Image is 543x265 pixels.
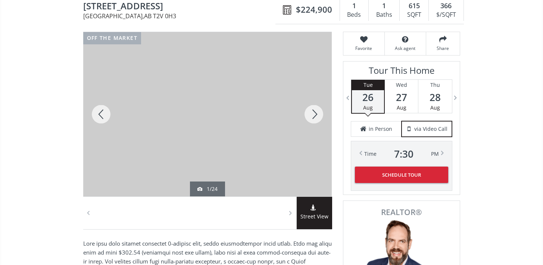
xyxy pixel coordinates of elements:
[83,32,141,44] div: off the market
[414,125,447,133] span: via Video Call
[372,1,396,11] div: 1
[394,149,414,159] span: 7 : 30
[433,1,459,11] div: 366
[351,65,452,79] h3: Tour This Home
[297,212,332,221] span: Street View
[409,1,420,11] span: 615
[433,9,459,20] div: $/SQFT
[83,1,279,13] span: 515 57 Avenue SW #103
[296,4,332,15] span: $224,900
[364,149,439,159] div: Time PM
[385,80,418,90] div: Wed
[355,167,448,183] button: Schedule Tour
[372,9,396,20] div: Baths
[368,125,392,133] span: in Person
[396,104,406,111] span: Aug
[363,104,373,111] span: Aug
[352,92,384,102] span: 26
[418,92,452,102] span: 28
[430,45,456,51] span: Share
[347,45,381,51] span: Favorite
[388,45,422,51] span: Ask agent
[197,185,218,193] div: 1/24
[403,9,425,20] div: SQFT
[352,208,452,216] span: REALTOR®
[352,80,384,90] div: Tue
[385,92,418,102] span: 27
[418,80,452,90] div: Thu
[430,104,440,111] span: Aug
[344,9,365,20] div: Beds
[83,32,332,196] div: 515 57 Avenue SW #103 Calgary, AB T2V 0H3 - Photo 1 of 1
[344,1,365,11] div: 1
[83,13,279,19] span: [GEOGRAPHIC_DATA] , AB T2V 0H3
